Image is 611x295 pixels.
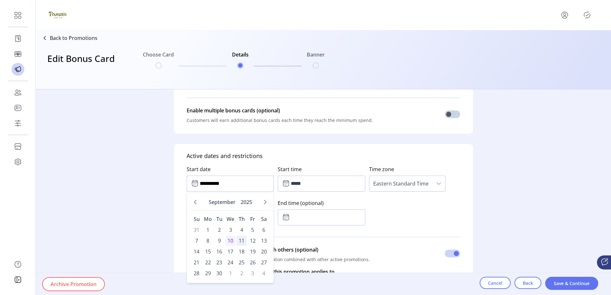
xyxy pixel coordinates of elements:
[225,236,236,246] span: 10
[248,236,258,246] span: 12
[488,280,502,286] span: Cancel
[225,257,236,268] span: 24
[49,6,66,24] img: logo
[187,114,373,126] p: Customers will earn additional bonus cards each time they reach the minimum spend.
[225,257,236,268] td: 24
[369,176,432,191] span: Eastern Standard Time
[432,176,445,191] div: dropdown trigger
[203,246,213,257] td: 15
[259,268,269,278] td: 4
[232,51,249,62] h6: Details
[225,268,236,278] td: 1
[560,10,570,20] button: menu
[203,236,213,246] td: 8
[259,257,269,268] td: 27
[214,225,224,235] span: 2
[236,257,247,268] td: 25
[42,277,105,291] button: Archive Promotion
[214,268,224,278] span: 30
[50,34,97,42] p: Back to Promotions
[214,257,225,268] td: 23
[191,246,202,257] td: 14
[227,216,234,223] span: We
[247,268,258,278] td: 3
[369,163,460,176] label: Time zone
[250,216,255,223] span: Fr
[191,236,202,246] td: 7
[225,225,236,235] td: 3
[236,268,247,278] td: 2
[248,246,258,257] span: 19
[203,268,213,278] td: 29
[259,236,269,246] span: 13
[259,225,269,235] span: 6
[247,246,258,257] td: 19
[545,277,598,290] button: Save & Continue
[239,196,253,208] button: Choose Year
[203,257,213,268] td: 22
[194,216,200,223] span: Su
[248,225,258,235] span: 5
[214,268,225,278] td: 30
[214,246,225,257] td: 16
[191,268,202,278] td: 28
[187,163,274,176] label: Start date
[187,107,373,114] p: Enable multiple bonus cards (optional)
[480,277,511,289] button: Cancel
[187,152,263,160] h5: Active dates and restrictions
[225,246,236,257] td: 17
[259,257,269,268] span: 27
[191,198,200,207] button: Previous Month
[239,216,245,223] span: Th
[582,10,592,20] button: Publisher Panel
[236,225,247,235] td: 4
[514,277,541,289] button: Back
[187,253,370,265] p: Customers will be able to use this promotion combined with other active promotions.
[259,225,269,235] td: 6
[225,246,236,257] span: 17
[278,197,365,209] label: End time (optional)
[47,52,115,78] h3: Edit Bonus Card
[214,236,225,246] td: 9
[261,216,267,223] span: Sa
[247,236,258,246] td: 12
[278,163,365,176] label: Start time
[236,236,247,246] td: 11
[259,236,269,246] td: 13
[191,257,202,268] td: 21
[247,225,258,235] td: 5
[214,236,224,246] span: 9
[259,246,269,257] span: 20
[207,196,237,208] button: Choose Month
[248,257,258,268] span: 26
[50,280,97,288] span: Archive Promotion
[203,225,213,235] td: 1
[261,198,270,207] button: Next Month
[191,225,202,235] td: 31
[204,216,212,223] span: Mo
[259,246,269,257] td: 20
[247,257,258,268] td: 26
[214,246,224,257] span: 16
[187,192,274,283] div: Choose Date
[523,280,533,286] span: Back
[553,280,590,287] span: Save & Continue
[214,257,224,268] span: 23
[187,246,370,253] p: Allow this promotion to be used with others (optional)
[216,216,222,223] span: Tu
[225,225,236,235] span: 3
[236,246,247,257] td: 18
